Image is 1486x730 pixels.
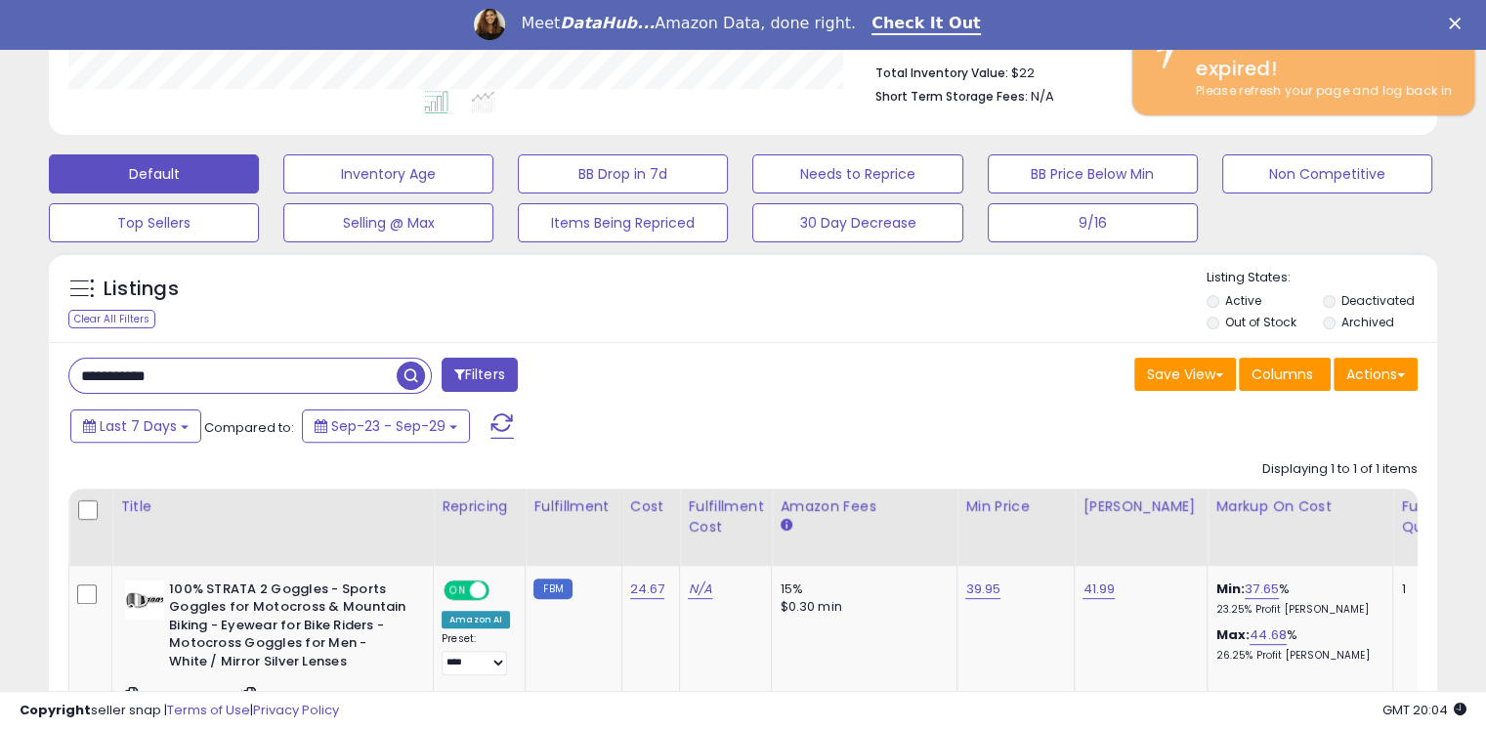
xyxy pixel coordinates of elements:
[1215,580,1245,598] b: Min:
[630,496,672,517] div: Cost
[302,409,470,443] button: Sep-23 - Sep-29
[104,276,179,303] h5: Listings
[1252,365,1313,384] span: Columns
[1334,358,1418,391] button: Actions
[442,611,510,628] div: Amazon AI
[1207,269,1437,287] p: Listing States:
[331,416,446,436] span: Sep-23 - Sep-29
[1401,580,1462,598] div: 1
[965,496,1066,517] div: Min Price
[1031,87,1054,106] span: N/A
[1215,649,1378,663] p: 26.25% Profit [PERSON_NAME]
[1382,701,1466,719] span: 2025-10-9 20:04 GMT
[518,154,728,193] button: BB Drop in 7d
[1225,292,1261,309] label: Active
[988,154,1198,193] button: BB Price Below Min
[875,64,1008,81] b: Total Inventory Value:
[988,203,1198,242] button: 9/16
[1225,314,1296,330] label: Out of Stock
[68,310,155,328] div: Clear All Filters
[1134,358,1236,391] button: Save View
[1245,580,1279,599] a: 37.65
[560,14,655,32] i: DataHub...
[1401,496,1468,537] div: Fulfillable Quantity
[165,687,237,704] a: B0C7C3M4JG
[518,203,728,242] button: Items Being Repriced
[1250,625,1287,645] a: 44.68
[688,496,763,537] div: Fulfillment Cost
[1181,82,1460,101] div: Please refresh your page and log back in
[125,580,164,620] img: 31QNHuMGZaL._SL40_.jpg
[240,687,361,703] span: | SKU: 50028-00019
[875,60,1403,83] li: $22
[20,702,339,720] div: seller snap | |
[1215,626,1378,663] div: %
[780,598,942,616] div: $0.30 min
[1340,292,1414,309] label: Deactivated
[1215,603,1378,617] p: 23.25% Profit [PERSON_NAME]
[1262,460,1418,479] div: Displaying 1 to 1 of 1 items
[120,496,425,517] div: Title
[871,14,981,35] a: Check It Out
[521,14,856,33] div: Meet Amazon Data, done right.
[780,517,791,535] small: Amazon Fees.
[283,203,493,242] button: Selling @ Max
[169,580,406,676] b: 100% STRATA 2 Goggles - Sports Goggles for Motocross & Mountain Biking - Eyewear for Bike Riders ...
[1239,358,1331,391] button: Columns
[474,9,505,40] img: Profile image for Georgie
[1215,580,1378,617] div: %
[630,580,665,599] a: 24.67
[1083,496,1199,517] div: [PERSON_NAME]
[533,579,572,599] small: FBM
[49,154,259,193] button: Default
[1215,496,1384,517] div: Markup on Cost
[752,203,962,242] button: 30 Day Decrease
[752,154,962,193] button: Needs to Reprice
[487,581,518,598] span: OFF
[1181,26,1460,82] div: Your session has expired!
[167,701,250,719] a: Terms of Use
[688,580,711,599] a: N/A
[100,416,177,436] span: Last 7 Days
[965,580,1000,599] a: 39.95
[780,580,942,598] div: 15%
[780,496,949,517] div: Amazon Fees
[1222,154,1432,193] button: Non Competitive
[20,701,91,719] strong: Copyright
[283,154,493,193] button: Inventory Age
[533,496,613,517] div: Fulfillment
[204,418,294,437] span: Compared to:
[1215,625,1250,644] b: Max:
[1340,314,1393,330] label: Archived
[875,88,1028,105] b: Short Term Storage Fees:
[442,632,510,676] div: Preset:
[442,496,517,517] div: Repricing
[442,358,518,392] button: Filters
[1449,18,1468,29] div: Close
[1083,580,1115,599] a: 41.99
[70,409,201,443] button: Last 7 Days
[253,701,339,719] a: Privacy Policy
[1208,489,1393,566] th: The percentage added to the cost of goods (COGS) that forms the calculator for Min & Max prices.
[446,581,470,598] span: ON
[49,203,259,242] button: Top Sellers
